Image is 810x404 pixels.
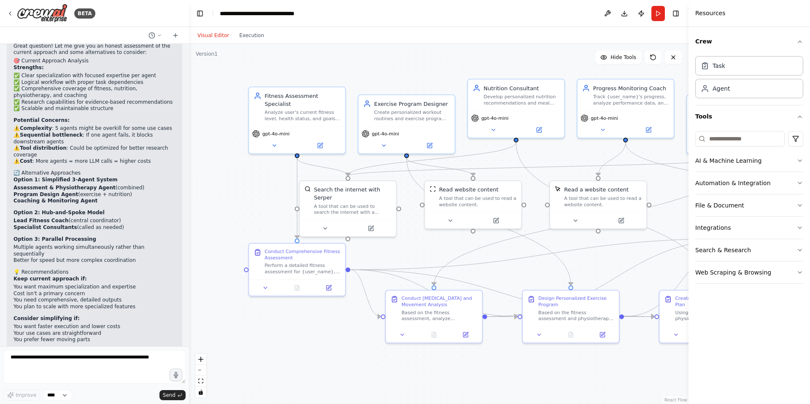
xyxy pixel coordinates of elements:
button: Execution [234,30,269,40]
g: Edge from 1ac767fe-ac5b-41f6-9658-2499d1b090a2 to 14e54628-1856-42d7-9e71-da5ec77c748c [350,266,654,321]
div: Develop personalized nutrition recommendations and meal plans that complement {user_name}'s fitne... [483,94,559,106]
li: ⚠️ : 5 agents might be overkill for some use cases [13,125,175,132]
g: Edge from 4771a2bb-309b-4c49-9eae-509f46018d85 to cce62eb3-f7aa-4dfa-8fc5-20e204a9ca9f [487,234,745,321]
div: ScrapeElementFromWebsiteToolRead a website contentA tool that can be used to read a website content. [549,180,647,229]
g: Edge from 126cf710-14ed-4591-a565-6ecd91d6d3a2 to 781ec183-7326-41c6-b5e6-51080941bea6 [344,143,520,176]
button: Automation & Integration [695,172,803,194]
g: Edge from 08f27fc9-0edc-4ed1-aed6-9ede0f72aaf9 to 4771a2bb-309b-4c49-9eae-509f46018d85 [430,158,739,285]
strong: Tool distribution [20,145,67,151]
button: Improve [3,390,40,401]
button: Open in side panel [599,216,643,225]
g: Edge from 1ac767fe-ac5b-41f6-9658-2499d1b090a2 to 4771a2bb-309b-4c49-9eae-509f46018d85 [350,266,381,321]
button: File & Document [695,194,803,216]
strong: Cost [20,158,32,164]
div: Exercise Program Designer [374,100,450,108]
strong: Option 2: Hub-and-Spoke Model [13,210,105,215]
li: Multiple agents working simultaneously rather than sequentially [13,244,175,257]
g: Edge from 51ba9ce1-ee47-427e-b329-ce0abbe95098 to 1ac767fe-ac5b-41f6-9658-2499d1b090a2 [293,158,301,239]
img: ScrapeElementFromWebsiteTool [555,186,561,192]
li: ✅ Clear specialization with focused expertise per agent [13,73,175,79]
strong: Option 3: Parallel Processing [13,236,96,242]
span: Send [163,392,175,399]
button: Start a new chat [169,30,182,40]
img: ScrapeWebsiteTool [429,186,436,192]
div: Create personalized workout routines and exercise programs based on {user_name}'s fitness assessm... [374,109,450,122]
div: Exercise Program DesignerCreate personalized workout routines and exercise programs based on {use... [358,94,456,154]
div: Conduct Comprehensive Fitness AssessmentPerform a detailed fitness assessment for {user_name}, in... [248,243,346,296]
g: Edge from 1ac767fe-ac5b-41f6-9658-2499d1b090a2 to cce62eb3-f7aa-4dfa-8fc5-20e204a9ca9f [350,234,744,274]
div: Based on the fitness assessment, analyze {user_name}'s reported muscle pains, movement limitation... [402,309,478,322]
li: You plan to scale with more specialized features [13,304,175,310]
g: Edge from 08f27fc9-0edc-4ed1-aed6-9ede0f72aaf9 to 781ec183-7326-41c6-b5e6-51080941bea6 [344,158,739,176]
button: No output available [554,330,587,339]
div: Tools [695,128,803,291]
strong: Option 1: Simplified 3-Agent System [13,177,118,183]
strong: Sequential bottleneck [20,132,83,138]
li: Cost isn't a primary concern [13,291,175,297]
span: Hide Tools [610,54,636,61]
div: Perform a detailed fitness assessment for {user_name}, including current fitness level evaluation... [265,262,340,275]
p: Great question! Let me give you an honest assessment of the current approach and some alternative... [13,43,175,56]
strong: Specialist Consultants [13,224,77,230]
div: Design Personalized Exercise Program [538,295,614,308]
button: Hide left sidebar [194,8,206,19]
strong: Program Design Agent [13,191,78,197]
strong: Consider simplifying if: [13,315,80,321]
li: ✅ Comprehensive coverage of fitness, nutrition, physiotherapy, and coaching [13,86,175,99]
strong: Coaching & Monitoring Agent [13,198,97,204]
button: zoom in [195,354,206,365]
li: You want maximum specialization and expertise [13,284,175,291]
div: Based on the fitness assessment and physiotherapy analysis, create a detailed, progressive exerci... [538,309,614,322]
div: SerperDevToolSearch the internet with SerperA tool that can be used to search the internet with a... [299,180,397,237]
span: gpt-4o-mini [262,131,290,137]
div: BETA [74,8,95,19]
g: Edge from b064039c-88b8-483a-a23e-6fd372113709 to 976882f2-f655-4780-ba1d-70f4127da2ca [402,158,575,285]
div: Using the fitness assessment, physiotherapy analysis, and exercise program information, develop a... [675,309,751,322]
button: Open in side panel [517,125,561,135]
div: Progress Monitoring CoachTrack {user_name}'s progress, analyze performance data, and provide ongo... [577,79,675,139]
div: ScrapeWebsiteToolRead website contentA tool that can be used to read a website content. [424,180,522,229]
div: Crew [695,53,803,105]
button: No output available [417,330,450,339]
button: AI & Machine Learning [695,150,803,172]
button: Switch to previous chat [145,30,165,40]
div: Agent [713,84,730,93]
li: You need comprehensive, detailed outputs [13,297,175,304]
strong: Complexity [20,125,52,131]
div: Task [713,62,725,70]
li: ✅ Logical workflow with proper task dependencies [13,79,175,86]
li: Your use cases are straightforward [13,330,175,337]
li: ⚠️ : Could be optimized for better research coverage [13,145,175,158]
h2: 🔄 Alternative Approaches [13,170,175,177]
div: Create Personalized Nutrition Plan [675,295,751,308]
h2: 🎯 Current Approach Analysis [13,58,175,65]
div: A tool that can be used to read a website content. [439,195,517,208]
div: Conduct Comprehensive Fitness Assessment [265,248,340,261]
li: ⚠️ : If one agent fails, it blocks downstream agents [13,132,175,145]
div: Read a website content [564,186,629,194]
button: toggle interactivity [195,387,206,398]
strong: Assessment & Physiotherapy Agent [13,185,116,191]
strong: Keep current approach if: [13,276,87,282]
button: Tools [695,105,803,128]
li: (exercise + nutrition) [13,191,175,198]
div: Progress Monitoring Coach [593,84,669,92]
strong: Potential Concerns: [13,117,70,123]
button: Open in side panel [298,141,342,150]
div: Search the internet with Serper [314,186,391,202]
div: Nutrition ConsultantDevelop personalized nutrition recommendations and meal plans that complement... [467,79,565,139]
button: Open in side panel [589,330,616,339]
span: Improve [16,392,36,399]
g: Edge from 9850d890-4b18-417d-b8c0-75876e84f31f to 942d69dd-4abe-43ef-8e94-69f84c4c4308 [594,143,629,176]
span: gpt-4o-mini [591,115,618,121]
button: Search & Research [695,239,803,261]
button: zoom out [195,365,206,376]
button: Crew [695,30,803,53]
li: (called as needed) [13,224,175,231]
nav: breadcrumb [220,9,315,18]
div: Design Personalized Exercise ProgramBased on the fitness assessment and physiotherapy analysis, c... [522,290,620,343]
div: Fitness Assessment Specialist [265,92,340,108]
button: Open in side panel [474,216,518,225]
li: ✅ Scalable and maintainable structure [13,105,175,112]
strong: Lead Fitness Coach [13,218,69,224]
